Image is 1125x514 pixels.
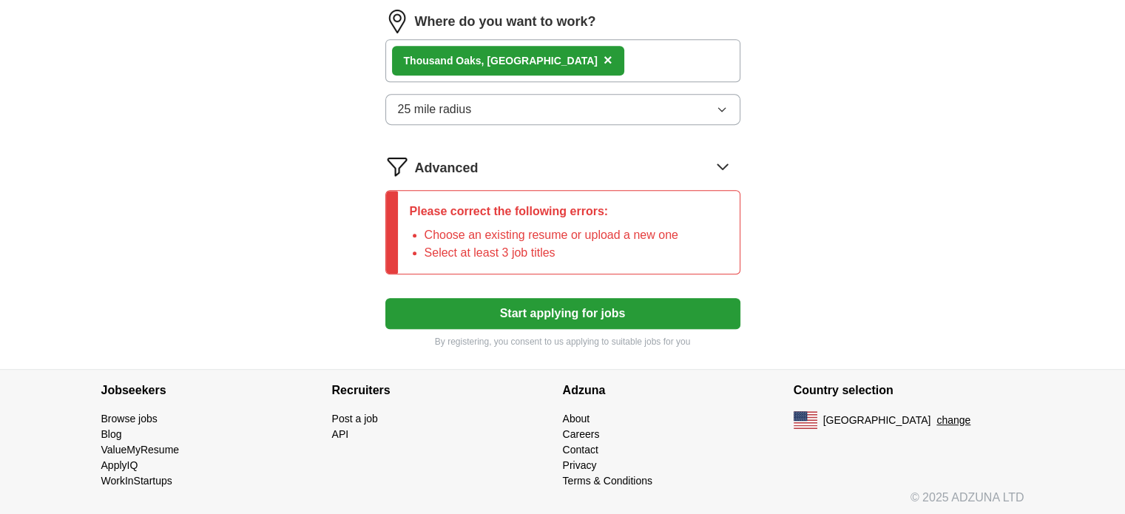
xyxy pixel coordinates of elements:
img: filter [385,155,409,178]
p: Please correct the following errors: [410,203,678,220]
li: Select at least 3 job titles [425,244,678,262]
li: Choose an existing resume or upload a new one [425,226,678,244]
div: and Oaks, [GEOGRAPHIC_DATA] [404,53,598,69]
a: ApplyIQ [101,459,138,471]
span: 25 mile radius [398,101,472,118]
a: Contact [563,444,598,456]
button: × [604,50,612,72]
a: Blog [101,428,122,440]
button: 25 mile radius [385,94,740,125]
a: Careers [563,428,600,440]
img: location.png [385,10,409,33]
a: API [332,428,349,440]
a: Terms & Conditions [563,475,652,487]
a: Post a job [332,413,378,425]
a: Browse jobs [101,413,158,425]
strong: Thous [404,55,435,67]
label: Where do you want to work? [415,12,596,32]
a: Privacy [563,459,597,471]
h4: Country selection [794,370,1024,411]
button: change [936,413,970,428]
span: Advanced [415,158,479,178]
img: US flag [794,411,817,429]
a: About [563,413,590,425]
p: By registering, you consent to us applying to suitable jobs for you [385,335,740,348]
a: ValueMyResume [101,444,180,456]
button: Start applying for jobs [385,298,740,329]
span: × [604,52,612,68]
a: WorkInStartups [101,475,172,487]
span: [GEOGRAPHIC_DATA] [823,413,931,428]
